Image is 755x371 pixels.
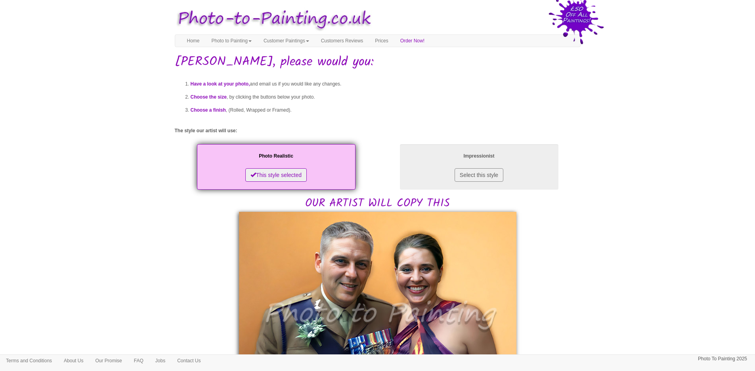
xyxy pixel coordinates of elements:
[191,91,581,104] li: , by clicking the buttons below your photo.
[205,152,348,160] p: Photo Realistic
[315,35,369,47] a: Customers Reviews
[175,127,237,134] label: The style our artist will use:
[191,78,581,91] li: and email us if you would like any changes.
[191,94,227,100] span: Choose the size
[89,355,128,367] a: Our Promise
[191,104,581,117] li: , (Rolled, Wrapped or Framed).
[58,355,89,367] a: About Us
[181,35,206,47] a: Home
[175,55,581,69] h1: [PERSON_NAME], please would you:
[258,35,315,47] a: Customer Paintings
[245,168,307,182] button: This style selected
[149,355,171,367] a: Jobs
[171,4,374,34] img: Photo to Painting
[206,35,258,47] a: Photo to Painting
[191,81,250,87] span: Have a look at your photo,
[191,107,226,113] span: Choose a finish
[175,142,581,210] h2: OUR ARTIST WILL COPY THIS
[698,355,747,363] p: Photo To Painting 2025
[455,168,503,182] button: Select this style
[128,355,149,367] a: FAQ
[369,35,394,47] a: Prices
[171,355,206,367] a: Contact Us
[394,35,430,47] a: Order Now!
[408,152,550,160] p: Impressionist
